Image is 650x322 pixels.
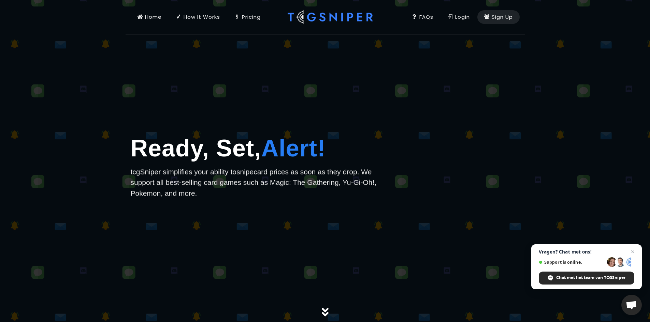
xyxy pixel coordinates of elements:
span: Chat met het team van TCGSniper [556,275,626,281]
h1: Ready, Set, [131,131,387,166]
div: How It Works [176,13,220,21]
span: Chat sluiten [629,248,637,256]
span: Vragen? Chat met ons! [539,249,634,255]
div: Login [448,13,470,21]
div: Home [138,13,162,21]
div: Open de chat [621,295,642,315]
div: Sign Up [484,13,513,21]
span: Support is online. [539,260,605,265]
div: Pricing [234,13,261,21]
span: snipe [236,168,254,175]
a: Sign Up [477,10,520,24]
div: Chat met het team van TCGSniper [539,272,634,285]
div: FAQs [412,13,433,21]
p: tcgSniper simplifies your ability to card prices as soon as they drop. We support all best-sellin... [131,166,387,199]
span: Alert! [261,135,326,162]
